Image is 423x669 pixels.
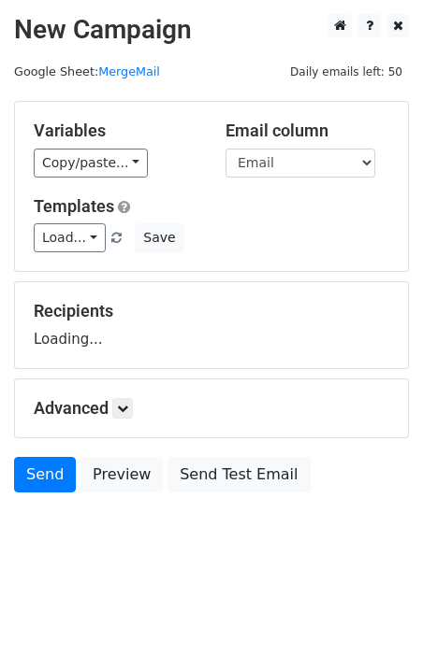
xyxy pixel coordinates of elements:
[34,149,148,178] a: Copy/paste...
[34,196,114,216] a: Templates
[168,457,310,492] a: Send Test Email
[34,301,389,349] div: Loading...
[284,62,409,82] span: Daily emails left: 50
[80,457,163,492] a: Preview
[98,64,160,78] a: MergeMail
[14,457,76,492] a: Send
[34,398,389,419] h5: Advanced
[284,64,409,78] a: Daily emails left: 50
[14,64,160,78] small: Google Sheet:
[34,301,389,321] h5: Recipients
[14,14,409,46] h2: New Campaign
[226,121,389,141] h5: Email column
[34,121,197,141] h5: Variables
[34,223,106,252] a: Load...
[135,223,183,252] button: Save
